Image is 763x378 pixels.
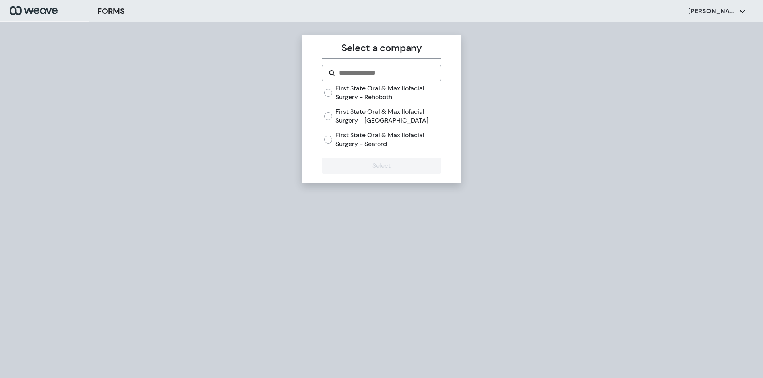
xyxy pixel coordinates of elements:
[338,68,434,78] input: Search
[335,131,441,148] label: First State Oral & Maxillofacial Surgery - Seaford
[97,5,125,17] h3: FORMS
[322,41,441,55] p: Select a company
[335,107,441,125] label: First State Oral & Maxillofacial Surgery - [GEOGRAPHIC_DATA]
[688,7,736,15] p: [PERSON_NAME]
[322,158,441,174] button: Select
[335,84,441,101] label: First State Oral & Maxillofacial Surgery - Rehoboth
